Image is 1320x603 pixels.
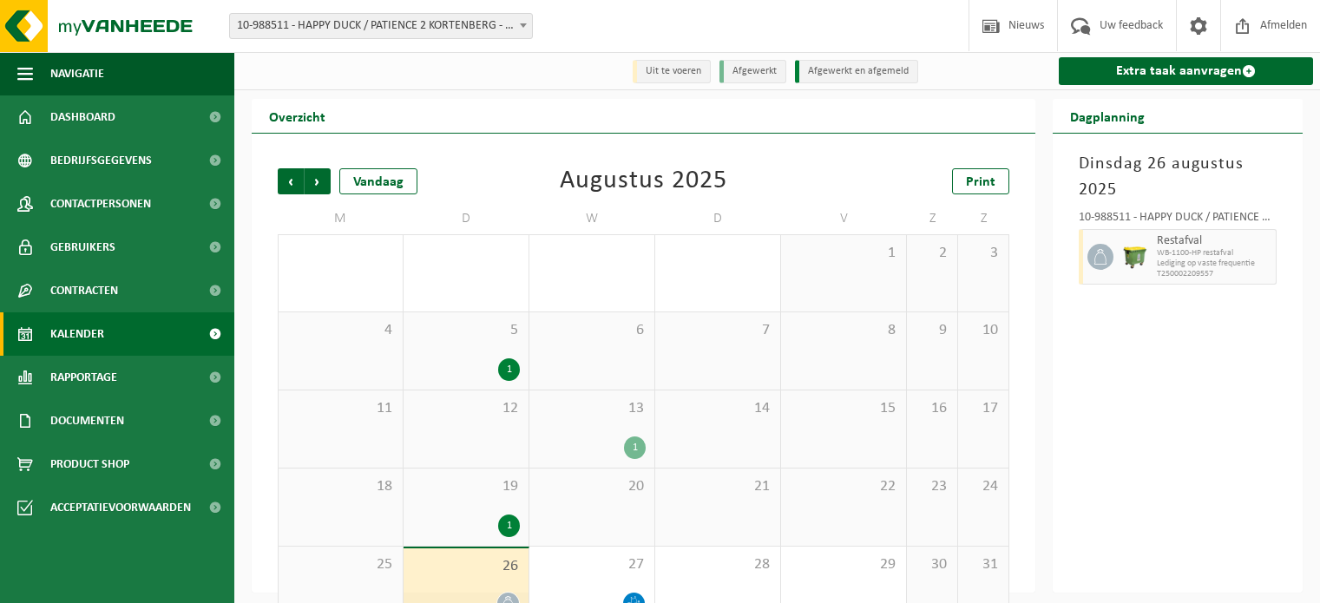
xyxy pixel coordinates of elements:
[287,555,394,574] span: 25
[229,13,533,39] span: 10-988511 - HAPPY DUCK / PATIENCE 2 KORTENBERG - EVERBERG
[305,168,331,194] span: Volgende
[339,168,417,194] div: Vandaag
[907,203,958,234] td: Z
[412,477,520,496] span: 19
[1157,234,1271,248] span: Restafval
[50,226,115,269] span: Gebruikers
[252,99,343,133] h2: Overzicht
[966,175,995,189] span: Print
[916,555,949,574] span: 30
[50,139,152,182] span: Bedrijfsgegevens
[50,486,191,529] span: Acceptatievoorwaarden
[1053,99,1162,133] h2: Dagplanning
[538,555,646,574] span: 27
[967,555,1000,574] span: 31
[498,358,520,381] div: 1
[1059,57,1313,85] a: Extra taak aanvragen
[916,321,949,340] span: 9
[50,356,117,399] span: Rapportage
[916,477,949,496] span: 23
[958,203,1009,234] td: Z
[287,321,394,340] span: 4
[50,95,115,139] span: Dashboard
[50,312,104,356] span: Kalender
[1122,244,1148,270] img: WB-1100-HPE-GN-50
[50,442,129,486] span: Product Shop
[719,60,786,83] li: Afgewerkt
[633,60,711,83] li: Uit te voeren
[1079,212,1277,229] div: 10-988511 - HAPPY DUCK / PATIENCE 2 KORTENBERG - EVERBERG
[664,555,772,574] span: 28
[1157,259,1271,269] span: Lediging op vaste frequentie
[404,203,529,234] td: D
[412,557,520,576] span: 26
[664,399,772,418] span: 14
[790,477,897,496] span: 22
[50,52,104,95] span: Navigatie
[916,244,949,263] span: 2
[967,477,1000,496] span: 24
[50,269,118,312] span: Contracten
[538,321,646,340] span: 6
[795,60,918,83] li: Afgewerkt en afgemeld
[287,477,394,496] span: 18
[498,515,520,537] div: 1
[967,321,1000,340] span: 10
[967,244,1000,263] span: 3
[230,14,532,38] span: 10-988511 - HAPPY DUCK / PATIENCE 2 KORTENBERG - EVERBERG
[529,203,655,234] td: W
[664,477,772,496] span: 21
[781,203,907,234] td: V
[790,399,897,418] span: 15
[538,477,646,496] span: 20
[790,555,897,574] span: 29
[952,168,1009,194] a: Print
[967,399,1000,418] span: 17
[50,182,151,226] span: Contactpersonen
[538,399,646,418] span: 13
[560,168,727,194] div: Augustus 2025
[790,321,897,340] span: 8
[1157,269,1271,279] span: T250002209557
[50,399,124,442] span: Documenten
[664,321,772,340] span: 7
[278,203,404,234] td: M
[278,168,304,194] span: Vorige
[412,399,520,418] span: 12
[287,399,394,418] span: 11
[1157,248,1271,259] span: WB-1100-HP restafval
[790,244,897,263] span: 1
[412,321,520,340] span: 5
[916,399,949,418] span: 16
[1079,151,1277,203] h3: Dinsdag 26 augustus 2025
[624,436,646,459] div: 1
[655,203,781,234] td: D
